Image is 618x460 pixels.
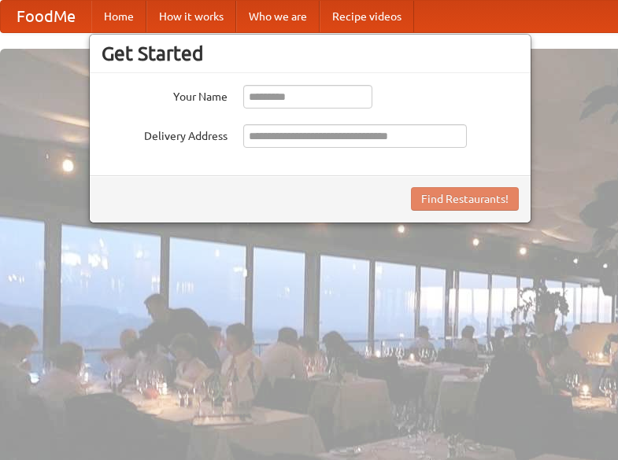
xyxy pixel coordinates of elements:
[236,1,320,32] a: Who we are
[102,42,519,65] h3: Get Started
[102,85,228,105] label: Your Name
[320,1,414,32] a: Recipe videos
[411,187,519,211] button: Find Restaurants!
[91,1,146,32] a: Home
[146,1,236,32] a: How it works
[102,124,228,144] label: Delivery Address
[1,1,91,32] a: FoodMe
